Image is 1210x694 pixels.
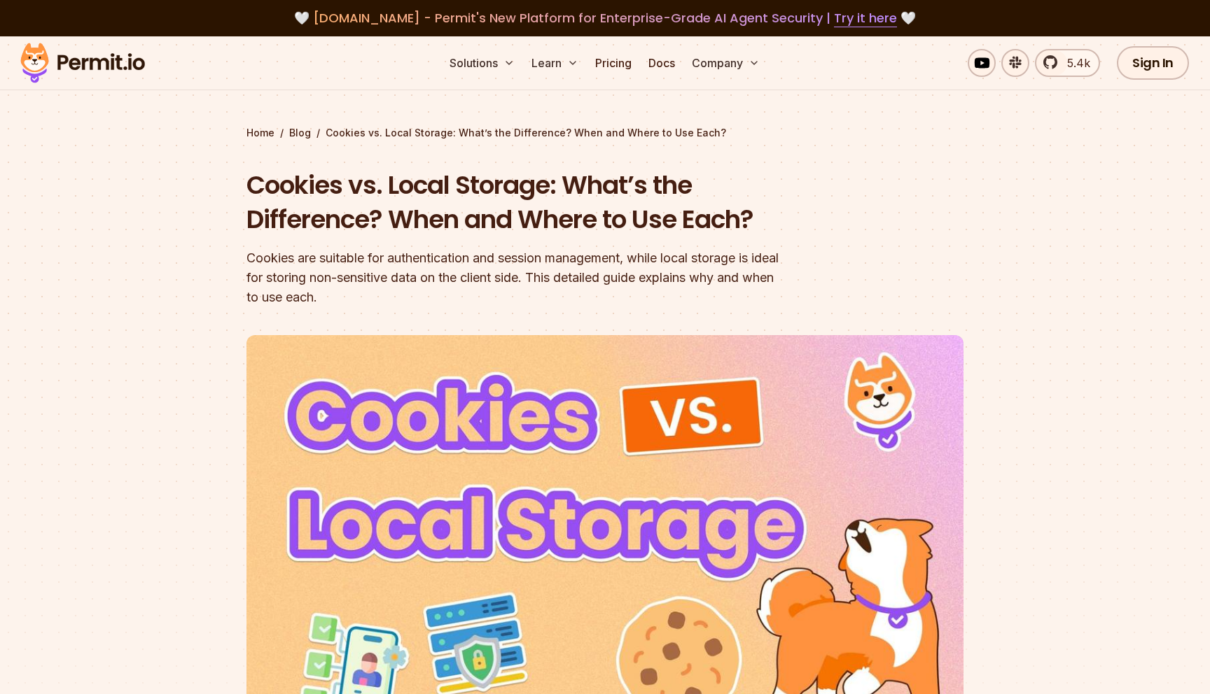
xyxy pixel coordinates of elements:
div: Cookies are suitable for authentication and session management, while local storage is ideal for ... [246,248,784,307]
div: 🤍 🤍 [34,8,1176,28]
div: / / [246,126,964,140]
a: Docs [643,49,681,77]
button: Learn [526,49,584,77]
a: Sign In [1117,46,1189,80]
a: Blog [289,126,311,140]
a: Pricing [590,49,637,77]
button: Solutions [444,49,520,77]
h1: Cookies vs. Local Storage: What’s the Difference? When and Where to Use Each? [246,168,784,237]
span: [DOMAIN_NAME] - Permit's New Platform for Enterprise-Grade AI Agent Security | [313,9,897,27]
a: Home [246,126,274,140]
a: Try it here [834,9,897,27]
button: Company [686,49,765,77]
a: 5.4k [1035,49,1100,77]
img: Permit logo [14,39,151,87]
span: 5.4k [1059,55,1090,71]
